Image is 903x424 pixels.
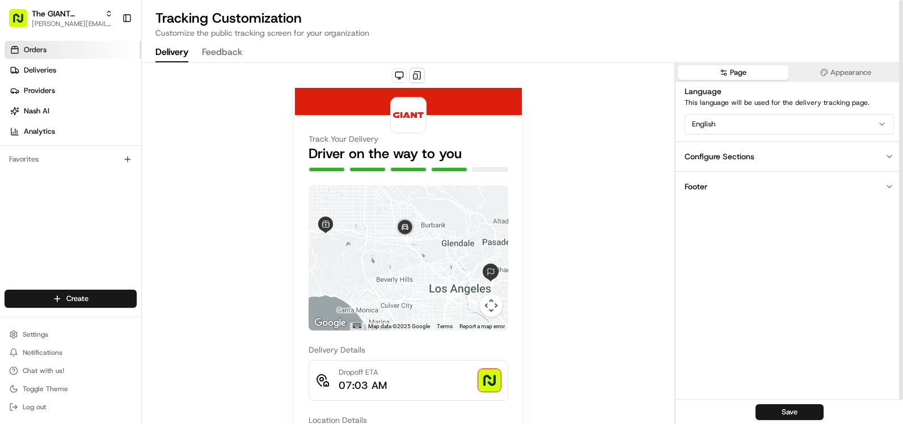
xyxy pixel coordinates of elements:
[437,323,453,329] a: Terms
[5,345,137,361] button: Notifications
[353,323,361,328] button: Keyboard shortcuts
[5,41,141,59] a: Orders
[756,404,824,420] button: Save
[676,141,903,171] button: Configure Sections
[23,330,48,339] span: Settings
[24,126,55,137] span: Analytics
[155,43,188,62] button: Delivery
[155,27,889,39] p: Customize the public tracking screen for your organization
[339,378,387,393] p: 07:03 AM
[309,145,508,163] h2: Driver on the way to you
[685,98,894,107] p: This language will be used for the delivery tracking page.
[66,294,88,304] span: Create
[24,86,55,96] span: Providers
[368,323,430,329] span: Map data ©2025 Google
[155,9,889,27] h2: Tracking Customization
[311,316,349,330] img: Google
[685,86,721,96] label: Language
[459,323,505,329] a: Report a map error
[5,150,137,168] div: Favorites
[23,348,62,357] span: Notifications
[5,381,137,397] button: Toggle Theme
[676,171,903,201] button: Footer
[678,65,788,80] button: Page
[309,344,508,355] h3: Delivery Details
[5,122,141,141] a: Analytics
[339,367,387,378] p: Dropoff ETA
[23,366,64,375] span: Chat with us!
[24,65,56,75] span: Deliveries
[32,8,100,19] button: The GIANT Company
[685,151,754,162] div: Configure Sections
[5,399,137,415] button: Log out
[24,106,49,116] span: Nash AI
[23,402,46,412] span: Log out
[202,43,242,62] button: Feedback
[24,45,47,55] span: Orders
[685,181,707,192] div: Footer
[791,65,901,80] button: Appearance
[393,100,424,130] img: logo-public_tracking_screen-The%2520GIANT%2520Company-1748542502901.png
[480,294,503,317] button: Map camera controls
[5,102,141,120] a: Nash AI
[23,384,68,393] span: Toggle Theme
[32,19,113,28] button: [PERSON_NAME][EMAIL_ADDRESS][PERSON_NAME][DOMAIN_NAME]
[311,316,349,330] a: Open this area in Google Maps (opens a new window)
[309,133,508,145] h3: Track Your Delivery
[5,61,141,79] a: Deliveries
[478,369,501,392] img: photo_proof_of_delivery image
[5,290,137,308] button: Create
[5,327,137,342] button: Settings
[5,82,141,100] a: Providers
[5,5,117,32] button: The GIANT Company[PERSON_NAME][EMAIL_ADDRESS][PERSON_NAME][DOMAIN_NAME]
[5,363,137,379] button: Chat with us!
